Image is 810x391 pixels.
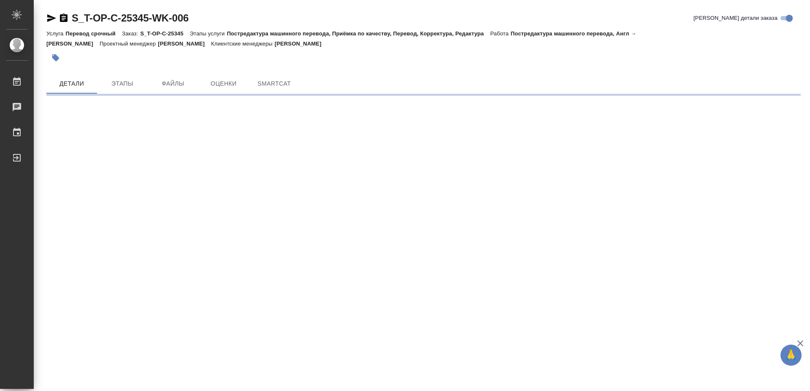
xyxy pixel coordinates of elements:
p: Проектный менеджер [100,40,158,47]
button: Скопировать ссылку [59,13,69,23]
p: [PERSON_NAME] [158,40,211,47]
button: 🙏 [780,345,802,366]
p: Постредактура машинного перевода, Приёмка по качеству, Перевод, Корректура, Редактура [227,30,490,37]
p: [PERSON_NAME] [275,40,328,47]
span: Этапы [102,78,143,89]
span: [PERSON_NAME] детали заказа [694,14,778,22]
span: Оценки [203,78,244,89]
p: Этапы услуги [190,30,227,37]
p: Перевод срочный [65,30,122,37]
p: Услуга [46,30,65,37]
button: Добавить тэг [46,49,65,67]
span: SmartCat [254,78,294,89]
p: Работа [490,30,511,37]
span: Файлы [153,78,193,89]
p: Клиентские менеджеры [211,40,275,47]
span: Детали [51,78,92,89]
p: S_T-OP-C-25345 [140,30,189,37]
span: 🙏 [784,346,798,364]
p: Заказ: [122,30,140,37]
a: S_T-OP-C-25345-WK-006 [72,12,189,24]
button: Скопировать ссылку для ЯМессенджера [46,13,57,23]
